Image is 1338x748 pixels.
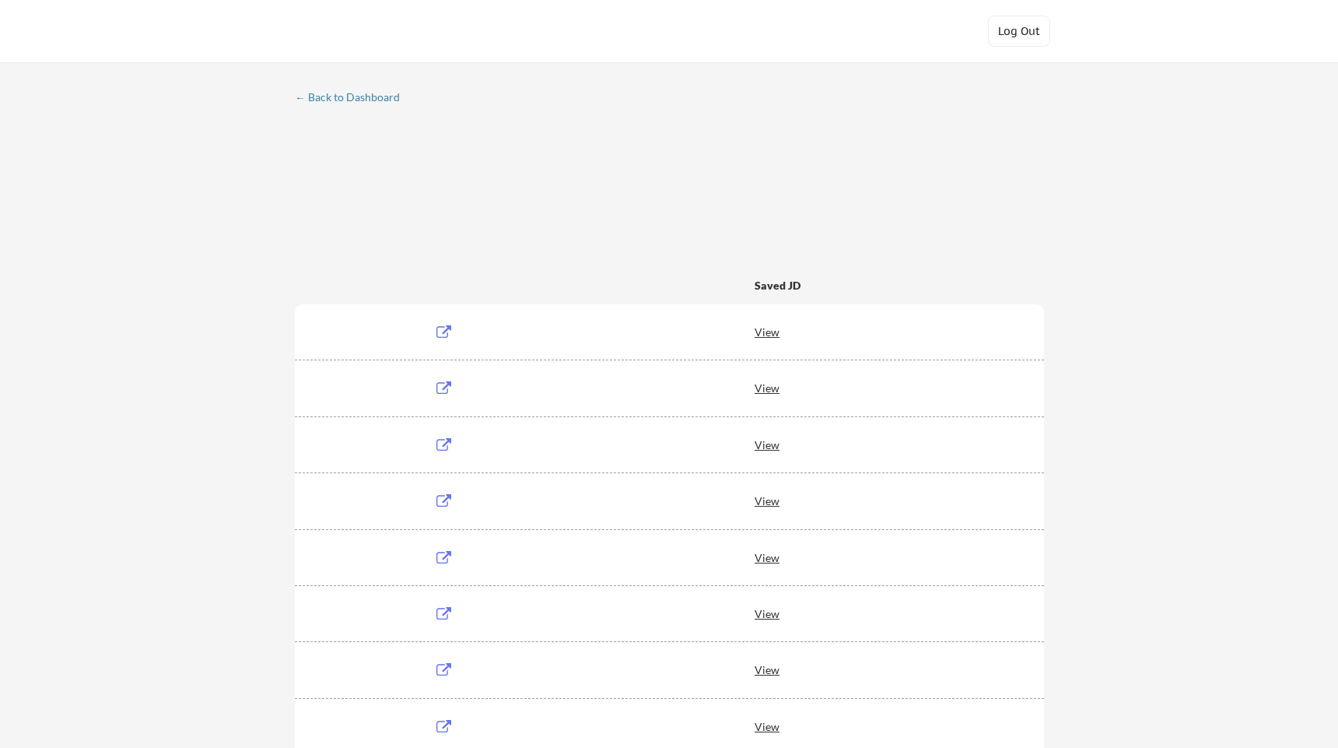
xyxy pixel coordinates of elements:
[295,91,412,107] a: ← Back to Dashboard
[412,200,526,216] div: These are job applications we think you'd be a good fit for, but couldn't apply you to automatica...
[755,655,853,683] div: View
[755,318,853,346] div: View
[988,16,1050,47] button: Log Out
[299,200,400,216] div: These are all the jobs you've been applied to so far.
[755,430,853,458] div: View
[755,712,853,740] div: View
[295,92,412,103] div: ← Back to Dashboard
[755,374,853,402] div: View
[755,486,853,514] div: View
[755,543,853,571] div: View
[755,599,853,627] div: View
[755,271,853,299] div: Saved JD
